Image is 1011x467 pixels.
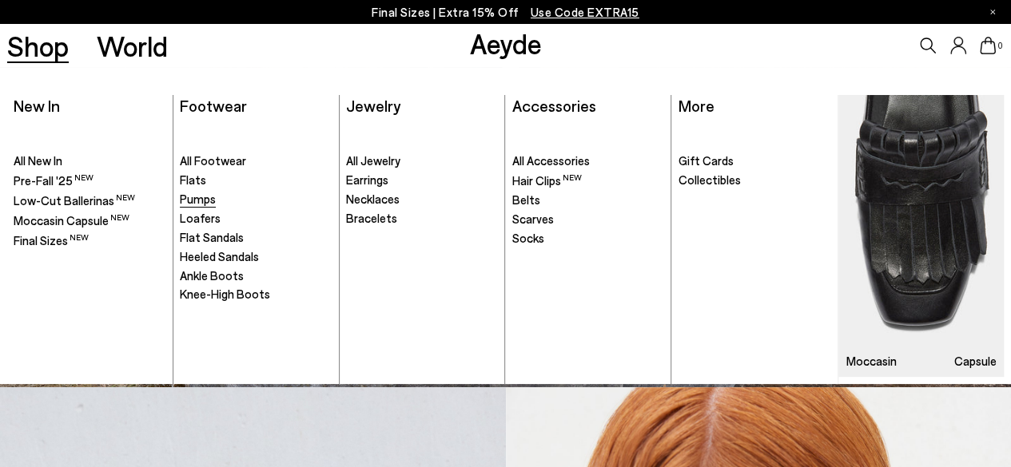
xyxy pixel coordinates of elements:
[512,192,664,208] a: Belts
[346,192,400,206] span: Necklaces
[180,287,270,301] span: Knee-High Boots
[180,153,246,168] span: All Footwear
[346,211,497,227] a: Bracelets
[512,172,664,189] a: Hair Clips
[954,355,997,367] h3: Capsule
[512,173,582,188] span: Hair Clips
[180,192,331,208] a: Pumps
[346,96,400,115] a: Jewelry
[180,153,331,169] a: All Footwear
[512,153,664,169] a: All Accessories
[14,193,135,208] span: Low-Cut Ballerinas
[679,96,714,115] a: More
[679,172,741,187] span: Collectibles
[14,153,62,168] span: All New In
[346,172,497,188] a: Earrings
[180,211,221,225] span: Loafers
[996,42,1004,50] span: 0
[180,230,244,244] span: Flat Sandals
[346,192,497,208] a: Necklaces
[14,153,165,169] a: All New In
[180,172,331,188] a: Flats
[512,153,590,168] span: All Accessories
[679,153,734,168] span: Gift Cards
[14,96,60,115] a: New In
[838,95,1004,377] a: Moccasin Capsule
[512,212,664,228] a: Scarves
[346,211,397,225] span: Bracelets
[512,192,540,207] span: Belts
[180,249,331,265] a: Heeled Sandals
[14,172,165,189] a: Pre-Fall '25
[7,32,69,60] a: Shop
[97,32,168,60] a: World
[531,5,639,19] span: Navigate to /collections/ss25-final-sizes
[346,172,388,187] span: Earrings
[14,173,94,188] span: Pre-Fall '25
[512,231,544,245] span: Socks
[180,287,331,303] a: Knee-High Boots
[469,26,541,60] a: Aeyde
[980,37,996,54] a: 0
[180,268,331,284] a: Ankle Boots
[372,2,639,22] p: Final Sizes | Extra 15% Off
[512,96,596,115] a: Accessories
[180,96,247,115] a: Footwear
[346,153,400,168] span: All Jewelry
[838,95,1004,377] img: Mobile_e6eede4d-78b8-4bd1-ae2a-4197e375e133_900x.jpg
[180,192,216,206] span: Pumps
[180,211,331,227] a: Loafers
[180,172,206,187] span: Flats
[180,230,331,246] a: Flat Sandals
[679,153,830,169] a: Gift Cards
[180,268,244,283] span: Ankle Boots
[180,249,259,263] span: Heeled Sandals
[846,355,897,367] h3: Moccasin
[14,233,89,247] span: Final Sizes
[14,232,165,249] a: Final Sizes
[512,212,554,226] span: Scarves
[679,172,830,188] a: Collectibles
[346,153,497,169] a: All Jewelry
[512,231,664,247] a: Socks
[14,213,129,228] span: Moccasin Capsule
[14,192,165,209] a: Low-Cut Ballerinas
[14,212,165,229] a: Moccasin Capsule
